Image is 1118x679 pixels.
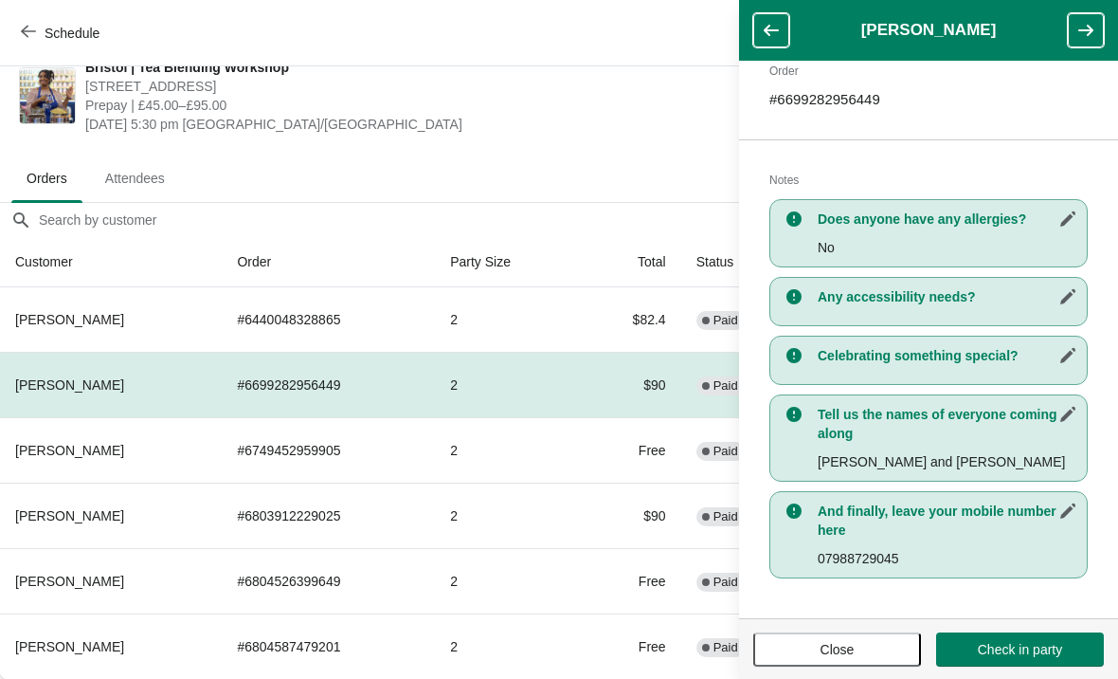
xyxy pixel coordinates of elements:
td: 2 [435,287,580,352]
td: $90 [580,483,681,548]
span: Paid [713,444,738,459]
span: Prepay | £45.00–£95.00 [85,96,761,115]
span: Paid [713,509,738,524]
p: [PERSON_NAME] and [PERSON_NAME] [818,452,1077,471]
span: Attendees [90,161,180,195]
button: Close [753,633,921,667]
span: [PERSON_NAME] [15,312,124,327]
button: Check in party [936,633,1104,667]
button: Schedule [9,16,115,50]
td: $82.4 [580,287,681,352]
span: Paid [713,575,738,590]
td: 2 [435,548,580,614]
th: Order [222,237,435,287]
span: [STREET_ADDRESS] [85,77,761,96]
span: Paid [713,313,738,328]
th: Party Size [435,237,580,287]
img: Bristol | Tea Blending Workshop [20,68,75,123]
span: Close [820,642,855,657]
h3: And finally, leave your mobile number here [818,502,1077,540]
h3: Celebrating something special? [818,346,1077,365]
h3: Any accessibility needs? [818,287,1077,306]
span: Schedule [45,26,99,41]
span: [PERSON_NAME] [15,508,124,523]
h3: Tell us the names of everyone coming along [818,405,1077,443]
p: # 6699282956449 [769,90,1088,109]
td: # 6699282956449 [222,352,435,417]
span: [PERSON_NAME] [15,377,124,393]
h1: [PERSON_NAME] [789,21,1068,40]
th: Total [580,237,681,287]
input: Search by customer [38,203,1118,237]
span: Paid [713,378,738,394]
span: [DATE] 5:30 pm [GEOGRAPHIC_DATA]/[GEOGRAPHIC_DATA] [85,115,761,134]
td: # 6440048328865 [222,287,435,352]
td: # 6804587479201 [222,614,435,679]
td: 2 [435,417,580,483]
td: # 6803912229025 [222,483,435,548]
p: No [818,238,1077,257]
h2: Order [769,62,1088,81]
td: Free [580,614,681,679]
span: Paid [713,640,738,655]
td: $90 [580,352,681,417]
td: # 6749452959905 [222,417,435,483]
td: 2 [435,614,580,679]
td: Free [580,548,681,614]
span: Check in party [978,642,1062,657]
h2: Notes [769,171,1088,190]
span: [PERSON_NAME] [15,574,124,589]
th: Status [681,237,808,287]
td: # 6804526399649 [222,548,435,614]
span: Orders [11,161,82,195]
span: Bristol | Tea Blending Workshop [85,58,761,77]
p: 07988729045 [818,549,1077,568]
span: [PERSON_NAME] [15,443,124,458]
span: [PERSON_NAME] [15,639,124,654]
h3: Does anyone have any allergies? [818,210,1077,229]
td: Free [580,417,681,483]
td: 2 [435,483,580,548]
td: 2 [435,352,580,417]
